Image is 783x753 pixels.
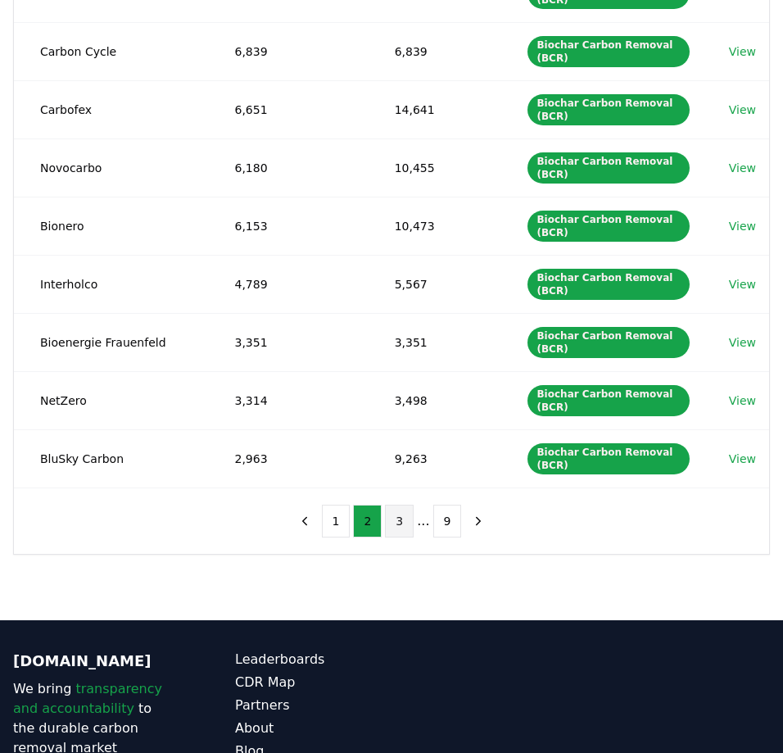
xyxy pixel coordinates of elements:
div: Biochar Carbon Removal (BCR) [527,94,689,125]
td: NetZero [14,371,208,429]
a: CDR Map [235,673,391,692]
td: Bionero [14,197,208,255]
td: 10,455 [369,138,502,197]
a: View [729,392,756,409]
div: Biochar Carbon Removal (BCR) [527,269,689,300]
a: View [729,43,756,60]
td: BluSky Carbon [14,429,208,488]
td: 6,153 [208,197,368,255]
a: View [729,276,756,293]
td: 14,641 [369,80,502,138]
a: View [729,334,756,351]
a: View [729,451,756,467]
a: View [729,102,756,118]
a: View [729,160,756,176]
td: Bioenergie Frauenfeld [14,313,208,371]
td: Interholco [14,255,208,313]
button: 9 [433,505,462,538]
td: 10,473 [369,197,502,255]
td: 3,498 [369,371,502,429]
td: 2,963 [208,429,368,488]
a: About [235,719,391,738]
div: Biochar Carbon Removal (BCR) [527,443,689,474]
button: next page [464,505,492,538]
td: 3,314 [208,371,368,429]
a: View [729,218,756,234]
td: 5,567 [369,255,502,313]
td: 3,351 [369,313,502,371]
td: 6,839 [369,22,502,80]
div: Biochar Carbon Removal (BCR) [527,327,689,358]
button: 1 [322,505,351,538]
td: 3,351 [208,313,368,371]
td: 6,180 [208,138,368,197]
td: Carbon Cycle [14,22,208,80]
a: Partners [235,696,391,715]
td: Carbofex [14,80,208,138]
span: transparency and accountability [13,681,162,716]
button: 2 [353,505,382,538]
button: previous page [291,505,319,538]
p: [DOMAIN_NAME] [13,650,170,673]
div: Biochar Carbon Removal (BCR) [527,36,689,67]
div: Biochar Carbon Removal (BCR) [527,385,689,416]
td: 6,839 [208,22,368,80]
td: Novocarbo [14,138,208,197]
button: 3 [385,505,414,538]
li: ... [417,511,429,531]
div: Biochar Carbon Removal (BCR) [527,152,689,184]
td: 6,651 [208,80,368,138]
td: 9,263 [369,429,502,488]
a: Leaderboards [235,650,391,669]
div: Biochar Carbon Removal (BCR) [527,211,689,242]
td: 4,789 [208,255,368,313]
